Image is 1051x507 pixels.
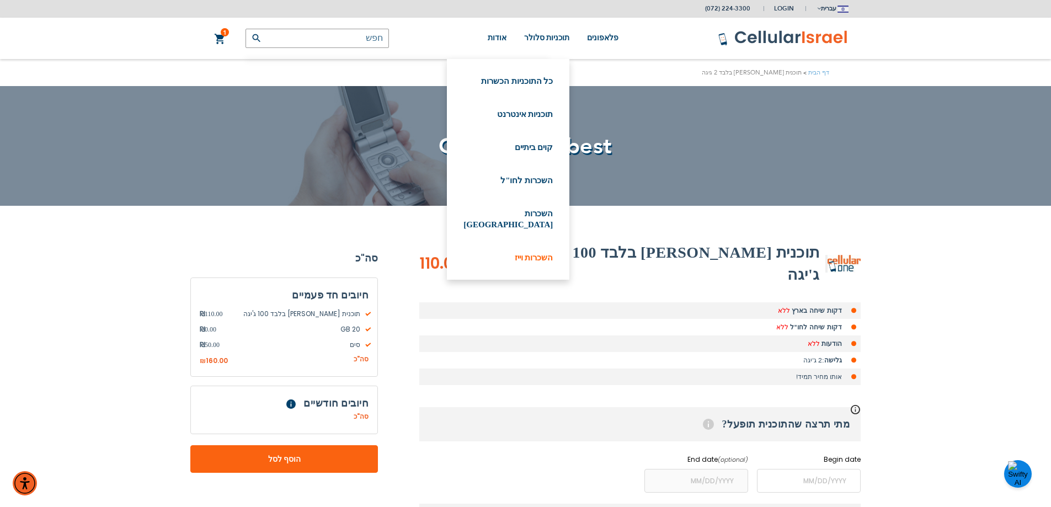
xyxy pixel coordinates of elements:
[790,323,842,332] strong: דקות שיחה לחו"ל
[246,29,389,48] input: חפש
[757,469,861,493] input: MM/DD/YYYY
[200,324,205,334] span: ₪
[419,369,861,385] li: אותו מחיר תמיד!
[792,306,842,315] strong: דקות שיחה בארץ
[190,445,378,473] button: הוסף לסל
[200,309,223,319] span: 110.00
[223,28,227,37] span: 1
[206,356,228,365] span: 160.00
[778,306,790,315] span: ללא
[587,18,618,59] a: פלאפונים
[837,6,849,13] img: Jerusalem
[200,287,369,303] h3: חיובים חד פעמיים
[718,30,849,46] img: לוגו סלולר ישראל
[223,309,369,319] span: תוכנית [PERSON_NAME] בלבד 100 ג'יגה
[419,407,861,441] h3: מתי תרצה שהתוכנית תופעל?
[718,455,748,464] i: (optional)
[488,34,506,42] span: אודות
[463,252,553,263] a: השכרות וייז
[828,255,861,273] img: תוכנית וייז בלבד 2 גיגה
[220,340,369,350] span: סים
[774,4,794,13] span: Login
[463,109,553,120] a: תוכניות אינטרנט
[524,34,570,42] span: תוכניות סלולר
[524,18,570,59] a: תוכניות סלולר
[200,309,205,319] span: ₪
[354,412,369,421] span: סה"כ
[705,4,750,13] a: (072) 224-3300
[821,339,842,348] strong: הודעות
[822,356,842,365] strong: גלישה:
[200,340,220,350] span: 50.00
[419,253,478,274] span: ‏110.00 ₪
[227,453,342,465] span: הוסף לסל
[214,33,226,46] a: 1
[644,455,748,465] label: End date
[808,339,820,348] span: ללא
[200,324,216,334] span: 0.00
[757,455,861,465] label: Begin date
[354,354,369,365] span: סה"כ
[488,18,506,59] a: אודות
[463,208,553,230] a: השכרות [GEOGRAPHIC_DATA]
[776,323,788,332] span: ללא
[190,250,378,266] strong: סה"כ
[644,469,748,493] input: MM/DD/YYYY
[200,340,205,350] span: ₪
[303,396,369,410] span: חיובים חודשיים
[703,419,714,430] span: Help
[216,324,369,334] span: 20 GB
[702,67,808,78] li: תוכנית [PERSON_NAME] בלבד 2 גיגה
[13,471,37,495] div: תפריט נגישות
[286,399,296,409] span: Help
[419,352,861,369] li: 2 ג'יגה
[463,76,553,87] a: כל התוכניות הכשרות
[587,34,618,42] span: פלאפונים
[439,131,612,162] span: Choose the best
[540,242,820,286] h2: תוכנית [PERSON_NAME] בלבד 100 ג'יגה
[816,1,849,17] button: עברית
[463,142,553,153] a: קוים ביתיים
[200,356,206,366] span: ₪
[808,68,829,77] a: דף הבית
[463,175,553,186] a: השכרות לחו"ל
